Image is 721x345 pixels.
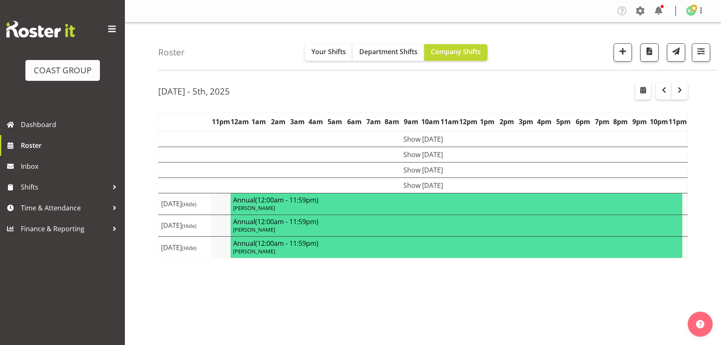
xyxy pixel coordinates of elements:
th: 7pm [592,112,612,131]
td: Show [DATE] [159,177,688,193]
td: [DATE] [159,237,211,258]
th: 10am [421,112,440,131]
td: [DATE] [159,215,211,236]
span: Finance & Reporting [21,222,108,235]
span: (Hide) [182,200,196,208]
h4: Annual [233,196,680,204]
button: Department Shifts [353,44,424,61]
td: Show [DATE] [159,162,688,177]
span: (Hide) [182,244,196,252]
th: 3am [288,112,307,131]
button: Filter Shifts [692,43,710,62]
th: 1pm [478,112,497,131]
button: Your Shifts [305,44,353,61]
span: (12:00am - 11:59pm) [255,195,318,205]
th: 5pm [554,112,573,131]
th: 5am [326,112,345,131]
button: Send a list of all shifts for the selected filtered period to all rostered employees. [667,43,685,62]
th: 12pm [459,112,478,131]
span: Inbox [21,160,121,172]
img: Rosterit website logo [6,21,75,37]
span: (12:00am - 11:59pm) [255,217,318,226]
button: Add a new shift [614,43,632,62]
span: (12:00am - 11:59pm) [255,239,318,248]
td: Show [DATE] [159,147,688,162]
span: Dashboard [21,118,121,131]
span: [PERSON_NAME] [233,247,275,255]
button: Select a specific date within the roster. [635,83,651,100]
span: Your Shifts [311,47,346,56]
th: 10pm [649,112,669,131]
th: 6am [345,112,364,131]
td: Show [DATE] [159,131,688,147]
th: 12am [230,112,249,131]
h2: [DATE] - 5th, 2025 [158,86,230,97]
img: help-xxl-2.png [696,320,704,328]
h4: Annual [233,239,680,247]
th: 6pm [573,112,592,131]
th: 4pm [535,112,554,131]
th: 3pm [516,112,535,131]
span: Time & Attendance [21,202,108,214]
span: [PERSON_NAME] [233,204,275,212]
td: [DATE] [159,193,211,215]
th: 4am [306,112,326,131]
th: 11pm [211,112,231,131]
span: [PERSON_NAME] [233,226,275,233]
img: kade-tiatia1141.jpg [686,6,696,16]
button: Download a PDF of the roster according to the set date range. [640,43,659,62]
th: 9am [402,112,421,131]
h4: Annual [233,217,680,226]
h4: Roster [158,47,185,57]
th: 1am [249,112,269,131]
th: 7am [364,112,383,131]
span: Company Shifts [431,47,481,56]
span: Department Shifts [359,47,418,56]
th: 11pm [669,112,688,131]
button: Company Shifts [424,44,487,61]
th: 2am [269,112,288,131]
span: (Hide) [182,222,196,230]
th: 11am [440,112,459,131]
th: 8am [383,112,402,131]
th: 2pm [497,112,516,131]
span: Shifts [21,181,108,193]
th: 8pm [611,112,630,131]
div: COAST GROUP [34,64,92,77]
th: 9pm [630,112,649,131]
span: Roster [21,139,121,152]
